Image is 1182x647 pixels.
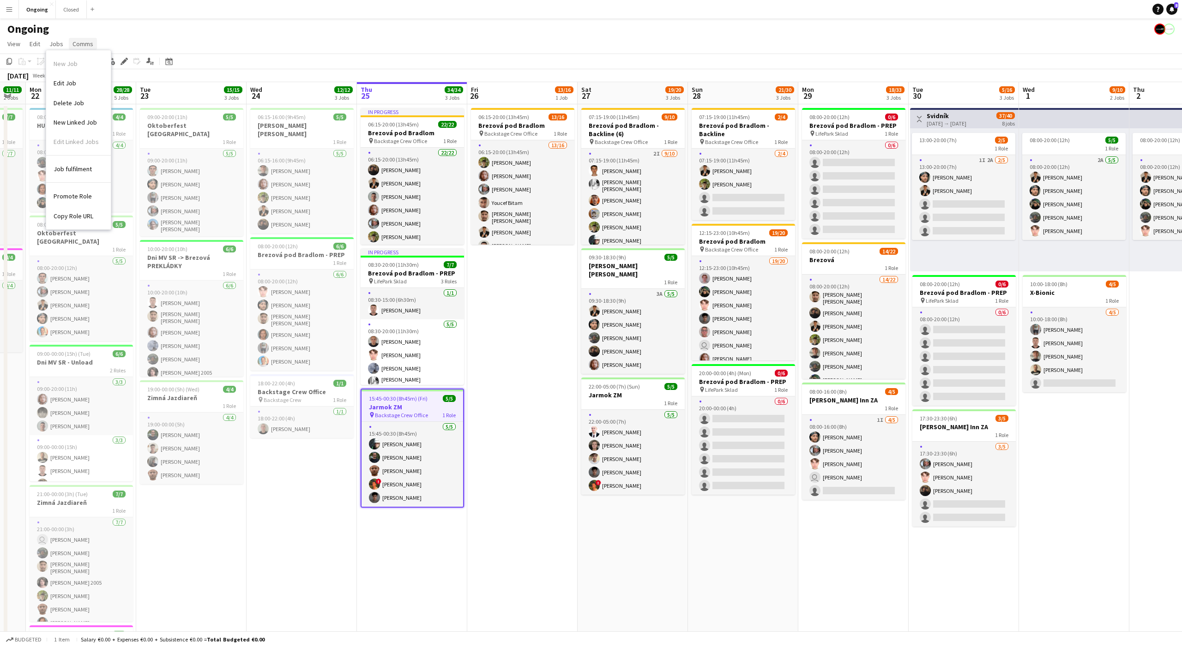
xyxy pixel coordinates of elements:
[30,358,133,366] h3: Dni MV SR - Unload
[1000,94,1014,101] div: 3 Jobs
[471,140,574,375] app-card-role: 13/1606:15-20:00 (13h45m)[PERSON_NAME][PERSON_NAME][PERSON_NAME]Youcef Bitam[PERSON_NAME] [PERSON...
[927,120,966,127] div: [DATE] → [DATE]
[30,485,133,622] app-job-card: 21:00-00:00 (3h) (Tue)7/7Zimná Jazdiareň1 Role7/721:00-00:00 (3h) [PERSON_NAME][PERSON_NAME][PERS...
[1140,137,1180,144] span: 08:00-20:00 (12h)
[664,279,677,286] span: 1 Role
[113,221,126,228] span: 5/5
[30,121,133,130] h3: HUR PREP
[774,246,788,253] span: 1 Role
[912,133,1015,240] app-job-card: 13:00-20:00 (7h)2/51 Role1I2A2/513:00-20:00 (7h)[PERSON_NAME][PERSON_NAME]
[249,90,262,101] span: 24
[37,114,74,120] span: 08:00-17:00 (9h)
[19,0,56,18] button: Ongoing
[334,86,353,93] span: 12/12
[995,145,1008,152] span: 1 Role
[1022,133,1126,240] div: 08:00-20:00 (12h)5/51 Role2A5/508:00-20:00 (12h)[PERSON_NAME][PERSON_NAME][PERSON_NAME][PERSON_NA...
[333,243,346,250] span: 6/6
[250,237,354,371] app-job-card: 08:00-20:00 (12h)6/6Brezová pod Bradlom - PREP1 Role6/608:00-20:00 (12h)[PERSON_NAME][PERSON_NAME...
[995,137,1008,144] span: 2/5
[555,86,573,93] span: 13/16
[912,409,1016,527] div: 17:30-23:30 (6h)3/5[PERSON_NAME] Inn ZA1 Role3/517:30-23:30 (6h)[PERSON_NAME][PERSON_NAME][PERSON...
[802,383,905,500] app-job-card: 08:00-16:00 (8h)4/5[PERSON_NAME] Inn ZA1 Role1I4/508:00-16:00 (8h)[PERSON_NAME][PERSON_NAME][PERS...
[581,262,685,278] h3: [PERSON_NAME] [PERSON_NAME]
[361,389,464,508] app-job-card: 15:45-00:30 (8h45m) (Fri)5/5Jarmok ZM Backstage Crew Office1 Role5/515:45-00:30 (8h45m)[PERSON_NA...
[250,149,354,234] app-card-role: 5/506:15-16:00 (9h45m)[PERSON_NAME][PERSON_NAME][PERSON_NAME][PERSON_NAME][PERSON_NAME]
[1002,119,1015,127] div: 8 jobs
[250,85,262,94] span: Wed
[581,85,591,94] span: Sat
[809,114,850,120] span: 08:00-20:00 (12h)
[368,261,419,268] span: 08:30-20:00 (11h30m)
[886,94,904,101] div: 3 Jobs
[362,422,463,507] app-card-role: 5/515:45-00:30 (8h45m)[PERSON_NAME][PERSON_NAME][PERSON_NAME]![PERSON_NAME][PERSON_NAME]
[1164,24,1175,35] app-user-avatar: Backstage Crew
[140,380,243,484] app-job-card: 19:00-00:00 (5h) (Wed)4/4Zimná Jazdiareň1 Role4/419:00-00:00 (5h)[PERSON_NAME][PERSON_NAME][PERSO...
[2,138,15,145] span: 1 Role
[30,229,133,246] h3: Oktoberfest [GEOGRAPHIC_DATA]
[7,71,29,80] div: [DATE]
[774,138,788,145] span: 1 Role
[333,138,346,145] span: 1 Role
[1022,155,1126,240] app-card-role: 2A5/508:00-20:00 (12h)[PERSON_NAME][PERSON_NAME][PERSON_NAME][PERSON_NAME][PERSON_NAME]
[140,253,243,270] h3: Dni MV SR -> Brezová PREKLÁDKY
[4,94,21,101] div: 2 Jobs
[802,140,905,239] app-card-role: 0/608:00-20:00 (12h)
[442,412,456,419] span: 1 Role
[705,246,758,253] span: Backstage Crew Office
[589,114,639,120] span: 07:15-19:00 (11h45m)
[223,386,236,393] span: 4/4
[250,121,354,138] h3: [PERSON_NAME] [PERSON_NAME]
[664,383,677,390] span: 5/5
[920,281,960,288] span: 08:00-20:00 (12h)
[250,374,354,438] app-job-card: 18:00-22:00 (4h)1/1Backstage Crew Office Backstage Crew1 Role1/118:00-22:00 (4h)[PERSON_NAME]
[30,498,133,507] h3: Zimná Jazdiareň
[26,38,44,50] a: Edit
[361,319,464,407] app-card-role: 5/508:30-20:00 (11h30m)[PERSON_NAME][PERSON_NAME][PERSON_NAME][PERSON_NAME] [PERSON_NAME]
[581,248,685,374] div: 09:30-18:30 (9h)5/5[PERSON_NAME] [PERSON_NAME]1 Role3A5/509:30-18:30 (9h)[PERSON_NAME][PERSON_NAM...
[1030,281,1067,288] span: 10:00-18:00 (8h)
[589,383,640,390] span: 22:00-05:00 (7h) (Sun)
[912,85,923,94] span: Tue
[112,130,126,137] span: 1 Role
[441,278,457,285] span: 3 Roles
[1105,145,1118,152] span: 1 Role
[362,403,463,411] h3: Jarmok ZM
[37,221,77,228] span: 08:00-20:00 (12h)
[776,94,794,101] div: 3 Jobs
[140,149,243,236] app-card-role: 5/509:00-20:00 (11h)[PERSON_NAME][PERSON_NAME][PERSON_NAME][PERSON_NAME][PERSON_NAME] [PERSON_NAME]
[995,415,1008,422] span: 3/5
[30,216,133,341] div: 08:00-20:00 (12h)5/5Oktoberfest [GEOGRAPHIC_DATA]1 Role5/508:00-20:00 (12h)[PERSON_NAME][PERSON_N...
[112,246,126,253] span: 1 Role
[361,269,464,277] h3: Brezová pod Bradlom - PREP
[885,405,898,412] span: 1 Role
[2,270,15,277] span: 1 Role
[361,129,464,137] h3: Brezová pod Bradlom
[1030,137,1070,144] span: 08:00-20:00 (12h)
[802,108,905,239] app-job-card: 08:00-20:00 (12h)0/6Brezová pod Bradlom - PREP LifePark Sklad1 Role0/608:00-20:00 (12h)
[692,364,795,495] app-job-card: 20:00-00:00 (4h) (Mon)0/6Brezová pod Bradlom - PREP LifePark Sklad1 Role0/620:00-00:00 (4h)
[110,367,126,374] span: 2 Roles
[140,85,151,94] span: Tue
[692,396,795,495] app-card-role: 0/620:00-00:00 (4h)
[802,256,905,264] h3: Brezová
[140,281,243,382] app-card-role: 6/610:00-20:00 (10h)[PERSON_NAME][PERSON_NAME] [PERSON_NAME][PERSON_NAME][PERSON_NAME][PERSON_NAM...
[775,370,788,377] span: 0/6
[361,148,464,466] app-card-role: 22/2206:15-20:00 (13h45m)[PERSON_NAME][PERSON_NAME][PERSON_NAME][PERSON_NAME][PERSON_NAME][PERSON...
[250,251,354,259] h3: Brezová pod Bradlom - PREP
[1166,4,1177,15] a: 8
[72,40,93,48] span: Comms
[1106,281,1119,288] span: 4/5
[374,138,427,144] span: Backstage Crew Office
[705,386,738,393] span: LifePark Sklad
[886,86,905,93] span: 18/33
[809,388,847,395] span: 08:00-16:00 (8h)
[664,254,677,261] span: 5/5
[223,270,236,277] span: 1 Role
[2,114,15,120] span: 7/7
[54,192,92,200] span: Promote Role
[112,507,126,514] span: 1 Role
[374,278,407,285] span: LifePark Sklad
